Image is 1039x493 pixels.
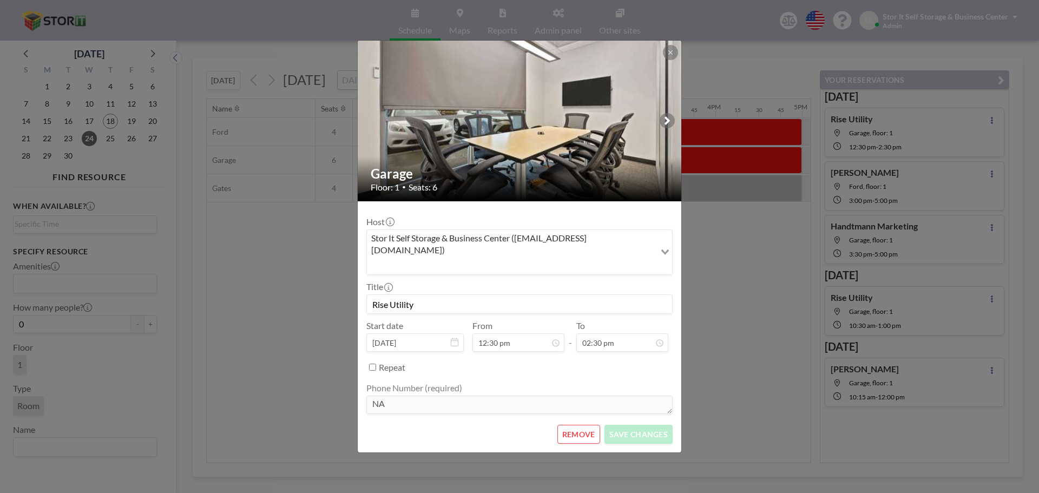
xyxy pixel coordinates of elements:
label: Host [366,216,393,227]
span: Stor It Self Storage & Business Center ([EMAIL_ADDRESS][DOMAIN_NAME]) [369,232,653,257]
span: - [569,324,572,348]
label: Phone Number (required) [366,383,462,393]
input: (No title) [367,295,672,313]
h2: Garage [371,166,669,182]
img: 537.jpg [358,12,682,229]
div: Search for option [367,230,672,275]
span: Seats: 6 [409,182,437,193]
label: From [472,320,492,331]
label: Start date [366,320,403,331]
button: REMOVE [557,425,600,444]
label: Repeat [379,362,405,373]
label: To [576,320,585,331]
button: SAVE CHANGES [604,425,673,444]
label: Title [366,281,392,292]
span: Floor: 1 [371,182,399,193]
span: • [402,183,406,191]
input: Search for option [368,258,654,272]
